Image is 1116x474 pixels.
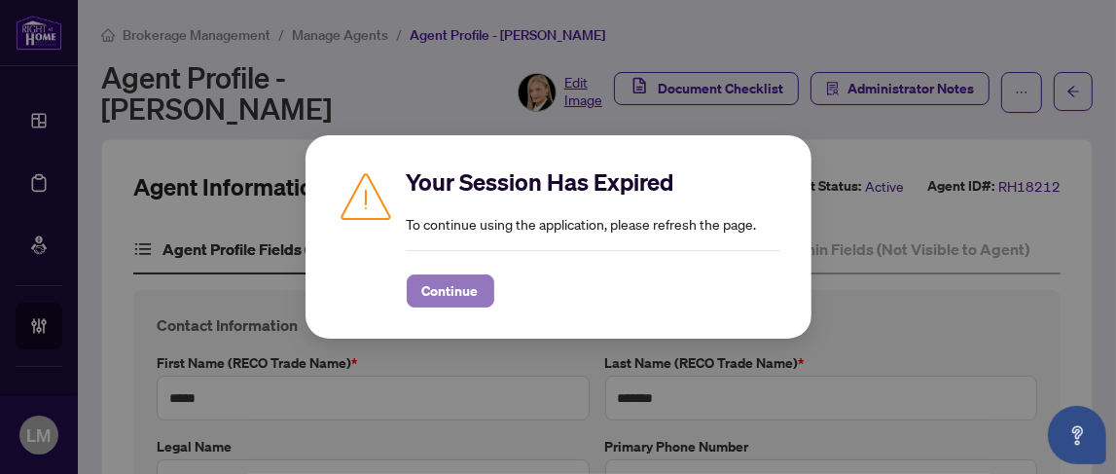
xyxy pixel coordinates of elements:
[422,275,479,307] span: Continue
[407,166,780,308] div: To continue using the application, please refresh the page.
[407,274,494,308] button: Continue
[407,166,780,198] h2: Your Session Has Expired
[1048,406,1106,464] button: Open asap
[337,166,395,225] img: Caution icon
